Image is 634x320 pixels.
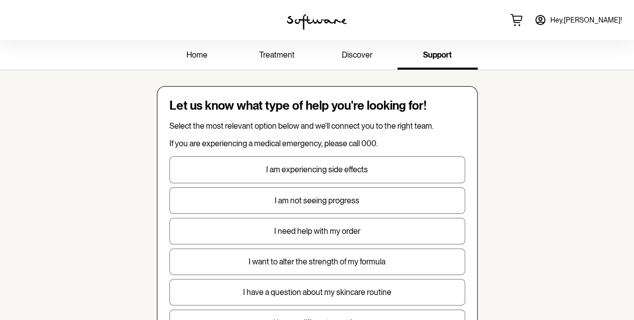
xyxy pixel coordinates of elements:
[550,16,622,25] span: Hey, [PERSON_NAME] !
[157,42,237,70] a: home
[169,99,465,113] h4: Let us know what type of help you're looking for!
[169,248,465,275] button: I want to alter the strength of my formula
[397,42,478,70] a: support
[186,50,207,60] span: home
[169,279,465,305] button: I have a question about my skincare routine
[169,156,465,183] button: I am experiencing side effects
[169,121,465,131] p: Select the most relevant option below and we'll connect you to the right team.
[169,139,465,148] p: If you are experiencing a medical emergency, please call 000.
[170,196,465,205] p: I am not seeing progress
[259,50,295,60] span: treatment
[423,50,452,60] span: support
[169,218,465,244] button: I need help with my order
[528,8,628,32] a: Hey,[PERSON_NAME]!
[237,42,317,70] a: treatment
[170,226,465,236] p: I need help with my order
[342,50,372,60] span: discover
[317,42,397,70] a: discover
[170,165,465,174] p: I am experiencing side effects
[287,14,347,30] img: software logo
[170,257,465,266] p: I want to alter the strength of my formula
[170,287,465,297] p: I have a question about my skincare routine
[169,187,465,214] button: I am not seeing progress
